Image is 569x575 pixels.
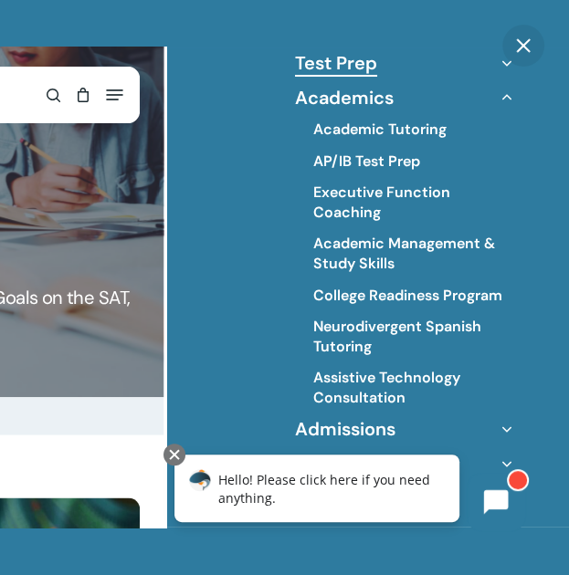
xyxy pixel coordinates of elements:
iframe: Chatbot [155,440,543,549]
a: Cart [68,76,99,114]
a: Admissions [295,417,395,441]
a: Assistive Technology Consultation [313,368,514,408]
a: Test Prep [295,51,377,75]
a: Neurodivergent Spanish Tutoring [313,317,514,357]
a: Academic Tutoring [313,120,447,140]
a: Academics [295,86,394,110]
a: Academic Management & Study Skills [313,234,514,274]
a: Navigation Menu [106,87,122,102]
a: AP/IB Test Prep [313,152,420,172]
a: Executive Function Coaching [313,183,514,223]
a: College Readiness Program [313,286,502,306]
